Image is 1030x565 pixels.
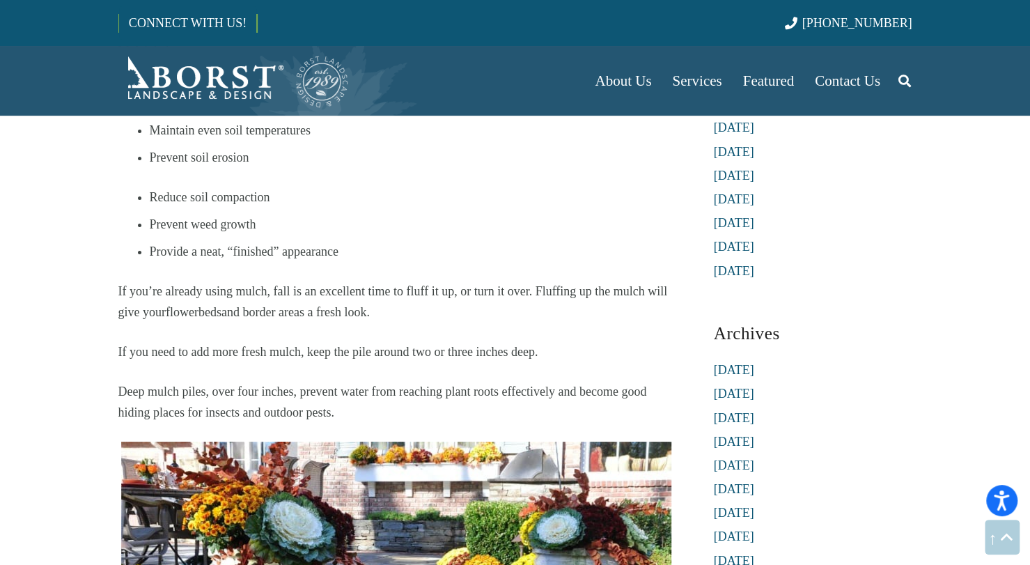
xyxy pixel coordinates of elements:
[985,520,1020,555] a: Back to top
[802,16,912,30] span: [PHONE_NUMBER]
[150,147,674,168] li: Prevent soil erosion
[150,187,674,208] li: Reduce soil compaction
[714,216,754,230] a: [DATE]
[118,341,674,362] p: If you need to add more fresh mulch, keep the pile around two or three inches deep.
[733,46,804,116] a: Featured
[118,53,350,109] a: Chest Logo
[714,121,754,134] a: [DATE]
[784,16,912,30] a: [PHONE_NUMBER]
[891,63,919,98] a: Search
[584,46,662,116] a: About Us
[119,6,256,40] a: CONNECT WITH US!
[714,192,754,206] a: [DATE]
[714,411,754,425] a: [DATE]
[672,72,721,89] span: Services
[595,72,651,89] span: About Us
[150,241,674,262] li: Provide a neat, “finished” appearance
[714,145,754,159] a: [DATE]
[743,72,794,89] span: Featured
[815,72,880,89] span: Contact Us
[714,387,754,401] a: [DATE]
[714,318,912,349] h3: Archives
[714,506,754,520] a: [DATE]
[714,240,754,254] a: [DATE]
[118,381,674,423] p: Deep mulch piles, over four inches, prevent water from reaching plant roots effectively and becom...
[714,264,754,278] a: [DATE]
[714,169,754,183] a: [DATE]
[804,46,891,116] a: Contact Us
[118,281,674,323] p: If you’re already using mulch, fall is an excellent time to fluff it up, or turn it over. Fluffin...
[714,363,754,377] a: [DATE]
[150,214,674,235] li: Prevent weed growth
[714,435,754,449] a: [DATE]
[150,120,674,141] li: Maintain even soil temperatures
[662,46,732,116] a: Services
[714,458,754,472] a: [DATE]
[714,529,754,543] a: [DATE]
[166,305,221,319] span: flowerbeds
[714,482,754,496] a: [DATE]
